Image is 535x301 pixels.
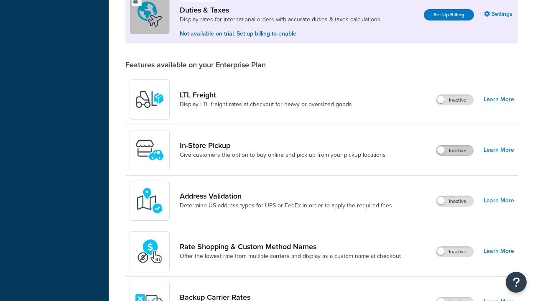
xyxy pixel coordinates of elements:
a: Settings [484,8,514,20]
img: kIG8fy0lQAAAABJRU5ErkJggg== [135,186,164,215]
a: Display LTL freight rates at checkout for heavy or oversized goods [180,100,352,109]
p: Not available on trial. Set up billing to enable [180,29,380,38]
label: Inactive [436,196,473,206]
a: Learn More [484,94,514,105]
a: Duties & Taxes [180,5,380,15]
label: Inactive [436,95,473,105]
a: Set Up Billing [424,9,474,20]
a: Give customers the option to buy online and pick up from your pickup locations [180,151,386,159]
img: y79ZsPf0fXUFUhFXDzUgf+ktZg5F2+ohG75+v3d2s1D9TjoU8PiyCIluIjV41seZevKCRuEjTPPOKHJsQcmKCXGdfprl3L4q7... [135,85,164,114]
a: Display rates for international orders with accurate duties & taxes calculations [180,15,380,24]
div: Features available on your Enterprise Plan [125,60,266,69]
a: Learn More [484,144,514,156]
button: Open Resource Center [506,272,527,293]
a: Offer the lowest rate from multiple carriers and display as a custom name at checkout [180,252,401,260]
label: Inactive [436,247,473,257]
a: Learn More [484,245,514,257]
label: Inactive [436,145,473,156]
img: icon-duo-feat-rate-shopping-ecdd8bed.png [135,237,164,266]
a: LTL Freight [180,90,352,99]
a: In-Store Pickup [180,141,386,150]
a: Determine US address types for UPS or FedEx in order to apply the required fees [180,202,392,210]
a: Learn More [484,195,514,207]
a: Address Validation [180,191,392,201]
a: Rate Shopping & Custom Method Names [180,242,401,251]
img: wfgcfpwTIucLEAAAAASUVORK5CYII= [135,135,164,165]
